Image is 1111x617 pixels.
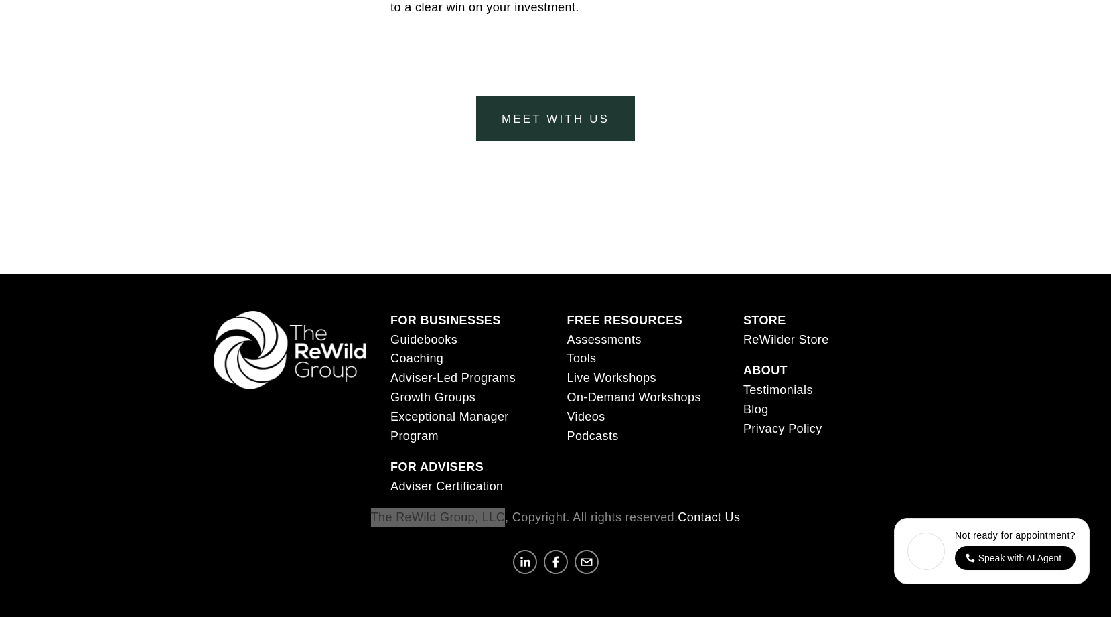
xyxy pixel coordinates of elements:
[567,427,618,446] a: Podcasts
[390,460,484,474] strong: FOR ADVISERS
[567,368,656,388] a: Live Workshops
[567,407,605,427] a: Videos
[567,388,700,407] a: On-Demand Workshops
[567,314,682,327] strong: FREE RESOURCES
[567,311,682,330] a: FREE RESOURCES
[743,311,786,330] a: STORE
[390,388,475,407] a: Growth Groups
[390,407,544,446] a: Exceptional Manager Program
[214,508,897,527] p: The ReWild Group, LLC, Copyright. All rights reserved.
[743,364,788,377] strong: ABOUT
[390,477,503,496] a: Adviser Certification
[678,508,740,527] a: Contact Us
[743,419,822,439] a: Privacy Policy
[390,349,443,368] a: Coaching
[513,550,537,574] a: Lindsay Hanzlik
[544,550,568,574] a: Facebook
[567,330,641,350] a: Assessments
[743,400,769,419] a: Blog
[390,330,457,350] a: Guidebooks
[390,410,509,443] span: Exceptional Manager Program
[567,349,596,368] a: Tools
[743,330,829,350] a: ReWilder Store
[390,311,501,330] a: FOR BUSINESSES
[476,96,635,141] a: meet with us
[390,458,484,477] a: FOR ADVISERS
[743,361,788,381] a: ABOUT
[390,391,475,404] span: Growth Groups
[743,314,786,327] strong: STORE
[390,368,516,388] a: Adviser-Led Programs
[575,550,599,574] a: communicate@rewildgroup.com
[390,314,501,327] strong: FOR BUSINESSES
[743,381,813,400] a: Testimonials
